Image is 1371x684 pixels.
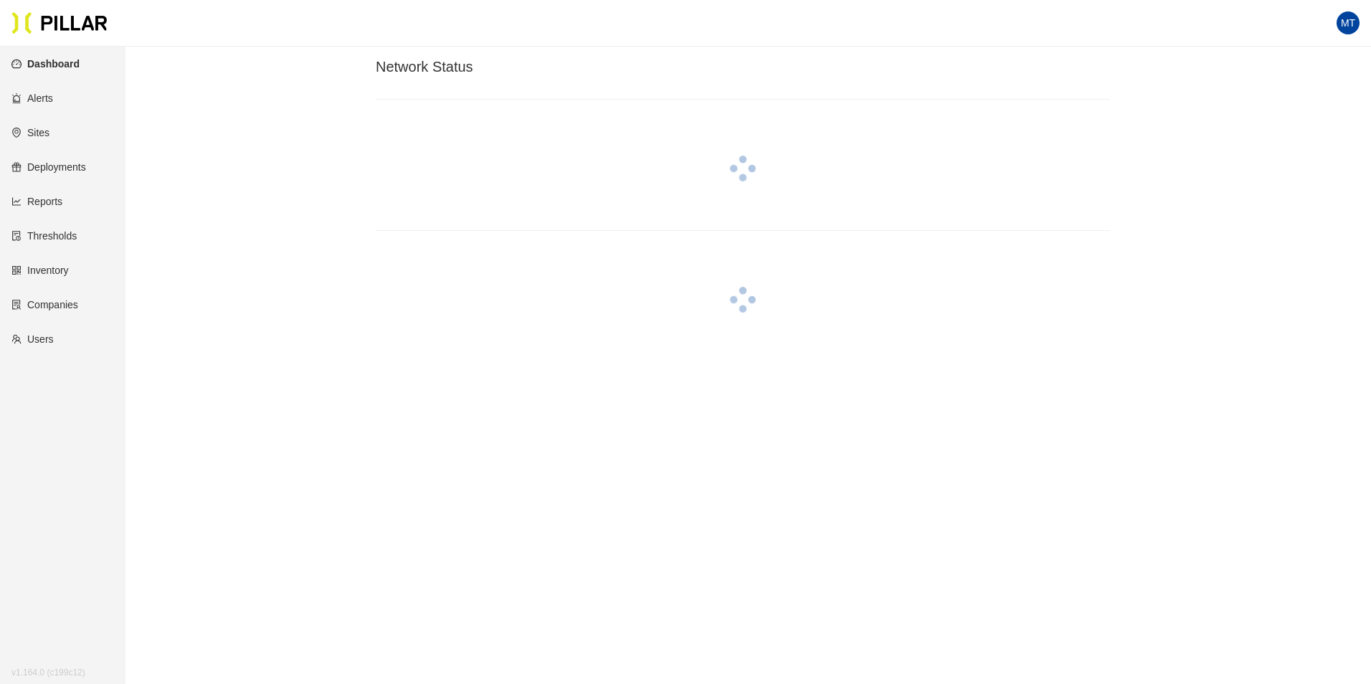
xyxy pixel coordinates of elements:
[11,196,62,207] a: line-chartReports
[11,161,86,173] a: giftDeployments
[376,58,1110,76] h3: Network Status
[11,92,53,104] a: alertAlerts
[11,299,78,310] a: solutionCompanies
[11,11,108,34] img: Pillar Technologies
[11,333,54,345] a: teamUsers
[1341,11,1355,34] span: MT
[11,127,49,138] a: environmentSites
[11,58,80,70] a: dashboardDashboard
[11,265,69,276] a: qrcodeInventory
[11,230,77,242] a: exceptionThresholds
